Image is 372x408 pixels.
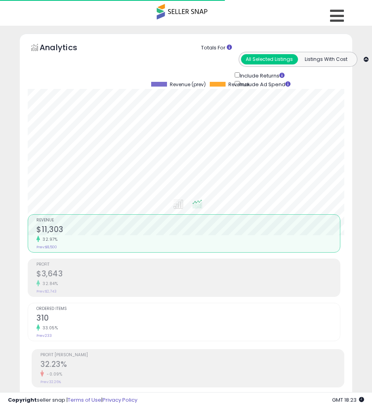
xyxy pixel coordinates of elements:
small: Prev: $2,743 [36,289,57,294]
a: Privacy Policy [102,396,137,404]
small: Prev: $8,500 [36,245,57,249]
a: Terms of Use [68,396,101,404]
small: 32.97% [40,236,57,242]
h2: 310 [36,314,340,324]
small: 33.05% [40,325,58,331]
span: Profit [36,263,340,267]
span: Revenue [36,218,340,223]
small: Prev: 32.26% [40,380,61,384]
h2: 32.23% [40,360,344,370]
span: Revenue (prev) [170,82,206,87]
span: Revenue [228,82,249,87]
h2: $11,303 [36,225,340,236]
h5: Analytics [40,42,93,55]
span: 2025-09-10 18:23 GMT [332,396,364,404]
div: seller snap | | [8,397,137,404]
strong: Copyright [8,396,37,404]
small: -0.09% [44,371,62,377]
span: Ordered Items [36,307,340,311]
span: Profit [PERSON_NAME] [40,353,344,357]
small: Prev: 233 [36,333,52,338]
h2: $3,643 [36,269,340,280]
small: 32.84% [40,281,58,287]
